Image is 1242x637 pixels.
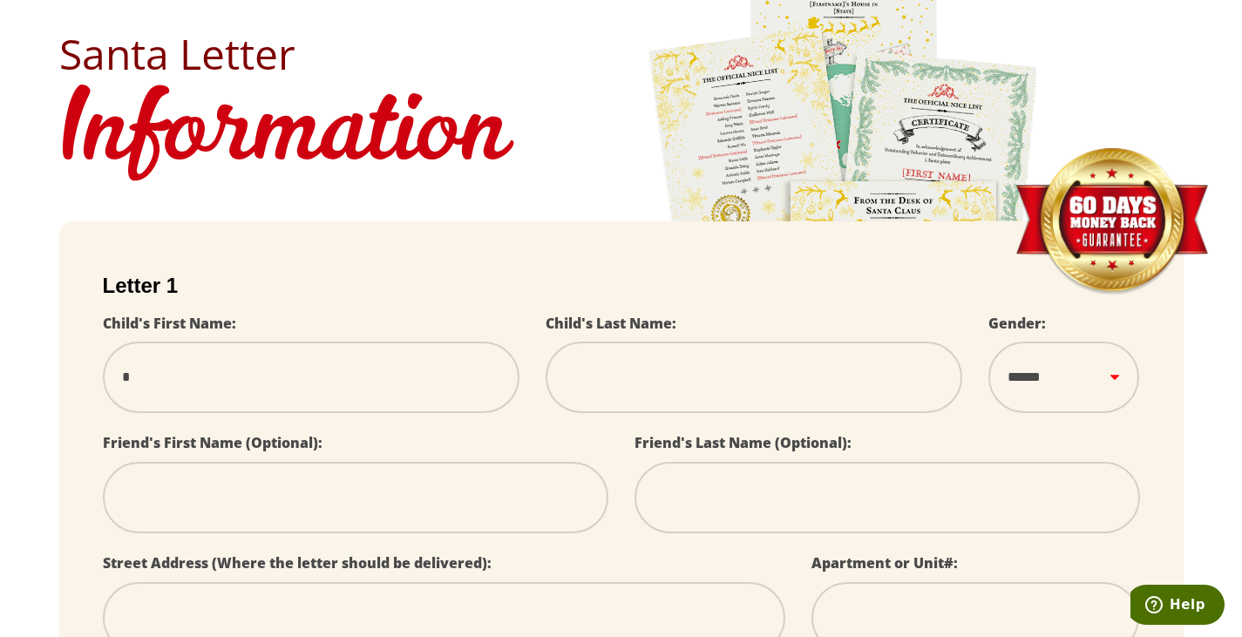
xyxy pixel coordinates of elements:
h1: Information [59,75,1184,195]
label: Child's Last Name: [546,314,676,333]
label: Apartment or Unit#: [811,553,958,573]
h2: Letter 1 [103,274,1140,298]
img: Money Back Guarantee [1014,147,1210,296]
label: Friend's Last Name (Optional): [635,433,852,452]
h2: Santa Letter [59,33,1184,75]
label: Gender: [988,314,1046,333]
label: Child's First Name: [103,314,236,333]
iframe: Opens a widget where you can find more information [1130,585,1225,628]
label: Friend's First Name (Optional): [103,433,322,452]
label: Street Address (Where the letter should be delivered): [103,553,492,573]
